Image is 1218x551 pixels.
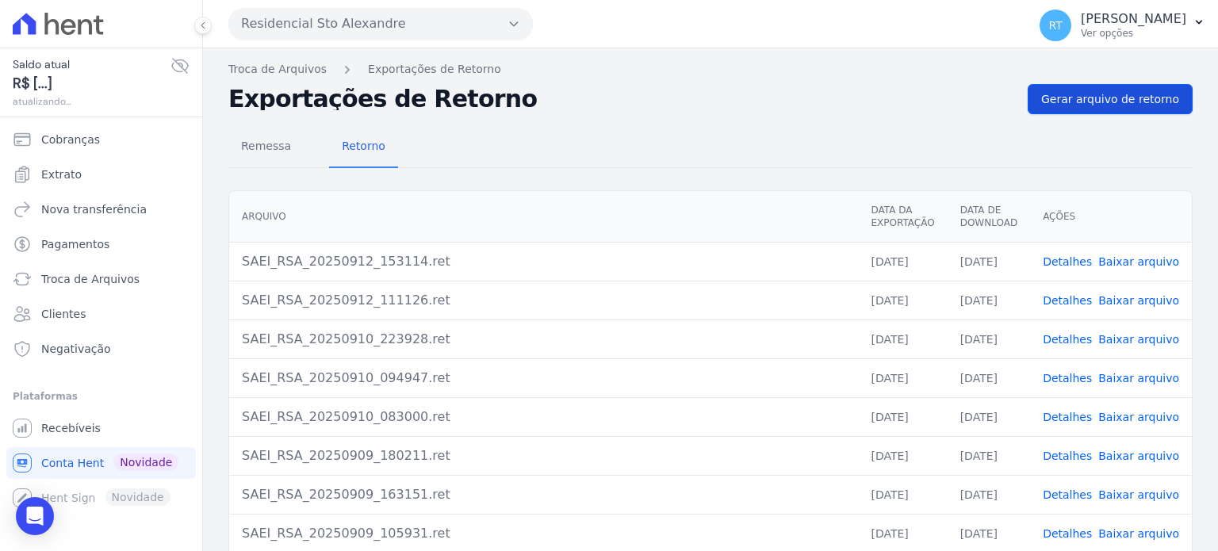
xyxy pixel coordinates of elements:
div: Plataformas [13,387,190,406]
a: Pagamentos [6,228,196,260]
span: Novidade [113,453,178,471]
span: R$ [...] [13,73,170,94]
a: Recebíveis [6,412,196,444]
span: Troca de Arquivos [41,271,140,287]
a: Conta Hent Novidade [6,447,196,479]
nav: Sidebar [13,124,190,514]
button: Residencial Sto Alexandre [228,8,533,40]
span: atualizando... [13,94,170,109]
span: Saldo atual [13,56,170,73]
p: Ver opções [1081,27,1186,40]
p: [PERSON_NAME] [1081,11,1186,27]
span: Clientes [41,306,86,322]
span: Negativação [41,341,111,357]
button: RT [PERSON_NAME] Ver opções [1027,3,1218,48]
a: Clientes [6,298,196,330]
span: Extrato [41,166,82,182]
span: Pagamentos [41,236,109,252]
a: Troca de Arquivos [6,263,196,295]
span: Conta Hent [41,455,104,471]
div: Open Intercom Messenger [16,497,54,535]
span: Cobranças [41,132,100,147]
span: Nova transferência [41,201,147,217]
a: Negativação [6,333,196,365]
a: Extrato [6,159,196,190]
a: Nova transferência [6,193,196,225]
span: Recebíveis [41,420,101,436]
a: Cobranças [6,124,196,155]
span: RT [1048,20,1062,31]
